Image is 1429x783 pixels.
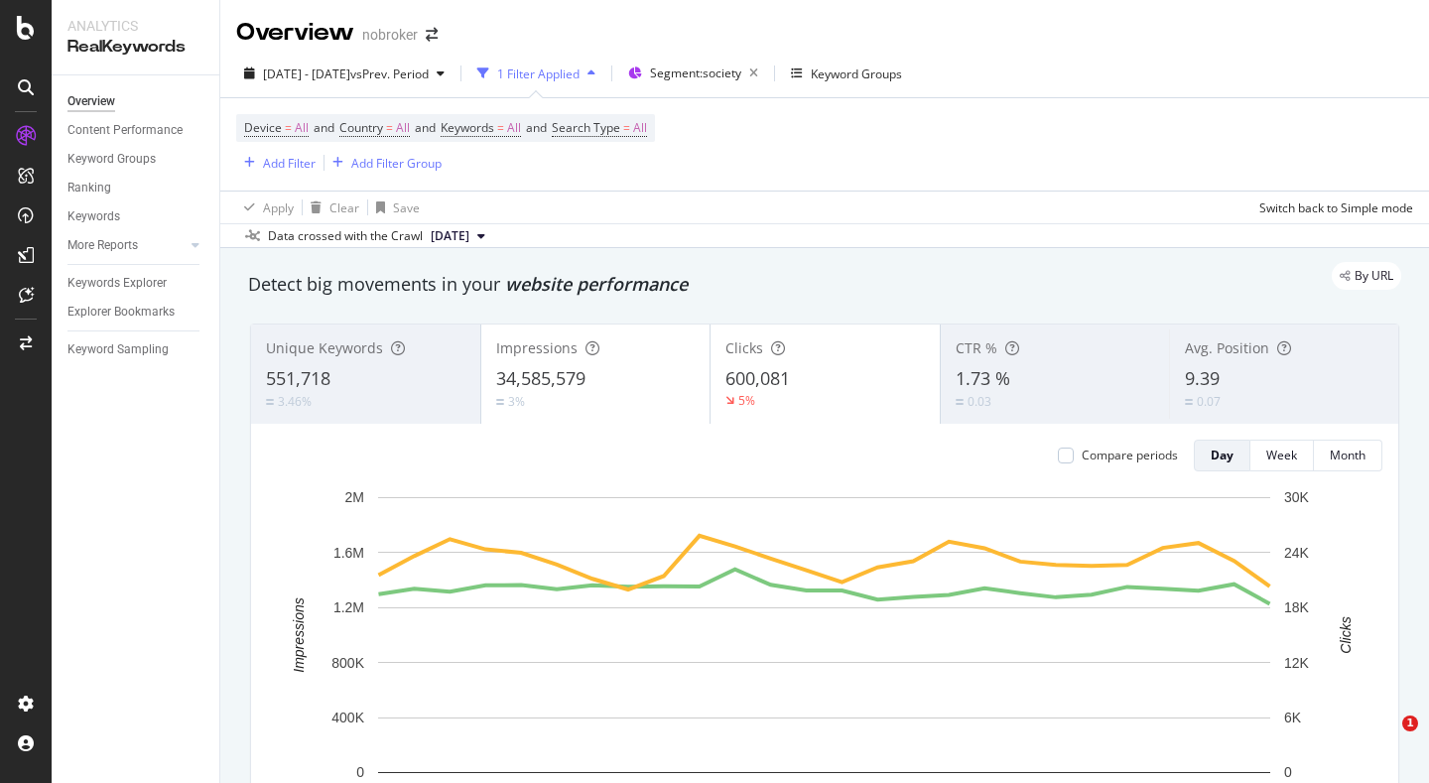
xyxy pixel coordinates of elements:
button: Switch back to Simple mode [1251,192,1413,223]
text: 18K [1284,599,1310,615]
button: Segment:society [620,58,766,89]
div: arrow-right-arrow-left [426,28,438,42]
iframe: Intercom live chat [1362,716,1409,763]
div: Overview [236,16,354,50]
span: 9.39 [1185,366,1220,390]
button: Clear [303,192,359,223]
div: 0.07 [1197,393,1221,410]
button: Add Filter [236,151,316,175]
div: 1 Filter Applied [497,65,580,82]
span: Country [339,119,383,136]
text: 1.6M [333,545,364,561]
div: Compare periods [1082,447,1178,463]
div: Clear [329,199,359,216]
span: Keywords [441,119,494,136]
button: Apply [236,192,294,223]
span: All [295,114,309,142]
div: Keyword Groups [67,149,156,170]
span: = [285,119,292,136]
span: All [507,114,521,142]
div: 3.46% [278,393,312,410]
div: Keyword Groups [811,65,902,82]
div: Week [1266,447,1297,463]
span: and [526,119,547,136]
text: 1.2M [333,599,364,615]
div: 5% [738,392,755,409]
span: = [386,119,393,136]
span: and [314,119,334,136]
div: Month [1330,447,1365,463]
div: RealKeywords [67,36,203,59]
button: [DATE] [423,224,493,248]
text: 400K [331,710,364,725]
button: Keyword Groups [783,58,910,89]
a: Explorer Bookmarks [67,302,205,323]
span: CTR % [956,338,997,357]
span: By URL [1355,270,1393,282]
a: Ranking [67,178,205,198]
span: 1 [1402,716,1418,731]
span: Search Type [552,119,620,136]
div: Overview [67,91,115,112]
img: Equal [496,399,504,405]
div: Keyword Sampling [67,339,169,360]
button: Add Filter Group [325,151,442,175]
div: Content Performance [67,120,183,141]
div: Data crossed with the Crawl [268,227,423,245]
span: Unique Keywords [266,338,383,357]
span: Device [244,119,282,136]
button: Save [368,192,420,223]
span: 551,718 [266,366,330,390]
text: Impressions [291,597,307,672]
img: Equal [956,399,964,405]
span: 2025 Aug. 4th [431,227,469,245]
a: Overview [67,91,205,112]
div: Add Filter [263,155,316,172]
text: 0 [1284,764,1292,780]
text: Clicks [1338,616,1354,653]
div: Analytics [67,16,203,36]
button: 1 Filter Applied [469,58,603,89]
div: More Reports [67,235,138,256]
span: = [497,119,504,136]
a: Keyword Groups [67,149,205,170]
div: 3% [508,393,525,410]
a: Content Performance [67,120,205,141]
span: vs Prev. Period [350,65,429,82]
a: Keywords [67,206,205,227]
div: legacy label [1332,262,1401,290]
button: Day [1194,440,1250,471]
span: 34,585,579 [496,366,585,390]
text: 24K [1284,545,1310,561]
span: Segment: society [650,65,741,81]
div: Add Filter Group [351,155,442,172]
button: Week [1250,440,1314,471]
div: 0.03 [968,393,991,410]
text: 800K [331,655,364,671]
text: 0 [356,764,364,780]
button: [DATE] - [DATE]vsPrev. Period [236,58,453,89]
div: Keywords Explorer [67,273,167,294]
div: Explorer Bookmarks [67,302,175,323]
text: 2M [345,489,364,505]
span: Impressions [496,338,578,357]
text: 30K [1284,489,1310,505]
img: Equal [266,399,274,405]
span: All [396,114,410,142]
div: Switch back to Simple mode [1259,199,1413,216]
img: Equal [1185,399,1193,405]
div: Keywords [67,206,120,227]
div: Ranking [67,178,111,198]
div: nobroker [362,25,418,45]
span: = [623,119,630,136]
span: [DATE] - [DATE] [263,65,350,82]
button: Month [1314,440,1382,471]
div: Day [1211,447,1234,463]
span: Avg. Position [1185,338,1269,357]
span: 600,081 [725,366,790,390]
text: 6K [1284,710,1302,725]
a: More Reports [67,235,186,256]
a: Keywords Explorer [67,273,205,294]
span: 1.73 % [956,366,1010,390]
span: All [633,114,647,142]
